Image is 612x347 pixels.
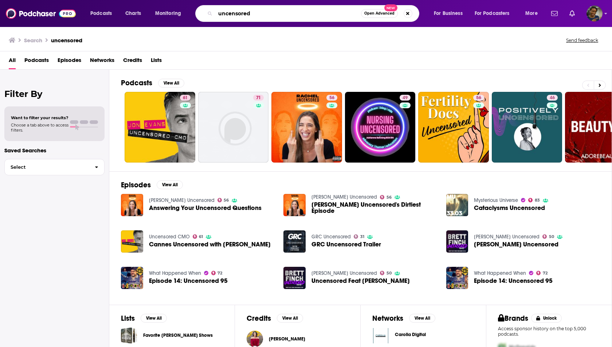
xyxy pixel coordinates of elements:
span: 71 [256,94,261,102]
a: Answering Your Uncensored Questions [149,205,262,211]
button: open menu [85,8,121,19]
a: Brett Finch Uncensored [474,234,540,240]
img: Adam Reynolds Uncensored [446,230,468,253]
a: 61 [125,92,195,163]
a: GRC Uncensored [311,234,351,240]
div: Search podcasts, credits, & more... [202,5,426,22]
a: Rachel Uncensored's Dirtiest Episode [311,202,438,214]
a: GRC Uncensored Trailer [311,241,381,247]
h2: Filter By [4,89,105,99]
span: Uncensored Feat [PERSON_NAME] [311,278,410,284]
a: Cataclysms Uncensored [474,205,545,211]
img: Rachel Uncensored's Dirtiest Episode [283,194,306,216]
span: For Podcasters [475,8,510,19]
a: Brett Finch Uncensored [311,270,377,276]
a: 71 [198,92,269,163]
span: 61 [199,235,203,238]
a: All [9,54,16,69]
button: Select [4,159,105,175]
span: 56 [224,199,229,202]
a: Carolla Digital logoCarolla Digital [372,327,474,344]
a: 50 [542,234,554,239]
img: GRC Uncensored Trailer [283,230,306,253]
a: Favorite Yash Qaraah Shows [121,327,137,344]
span: More [525,8,538,19]
img: User Profile [586,5,603,22]
span: Episode 14: Uncensored 95 [149,278,228,284]
a: Show notifications dropdown [566,7,578,20]
img: Juli Bauer [247,331,263,347]
a: Cataclysms Uncensored [446,194,468,216]
img: Answering Your Uncensored Questions [121,194,143,216]
span: Monitoring [155,8,181,19]
a: 56 [473,95,484,101]
span: 83 [535,199,540,202]
h2: Networks [372,314,403,323]
a: Episodes [58,54,81,69]
span: [PERSON_NAME] Uncensored's Dirtiest Episode [311,202,438,214]
span: 72 [543,272,548,275]
span: [PERSON_NAME] [269,336,305,342]
a: 46 [492,92,562,163]
button: View All [157,180,183,189]
span: Charts [125,8,141,19]
a: Lists [151,54,162,69]
a: 72 [536,271,548,275]
span: Podcasts [90,8,112,19]
a: Networks [90,54,114,69]
a: 56 [380,195,392,199]
button: Unlock [531,314,562,323]
button: Send feedback [564,37,600,43]
span: 56 [476,94,481,102]
a: 49 [345,92,416,163]
a: Favorite [PERSON_NAME] Shows [143,331,213,339]
a: Cannes Uncensored with Tom Goodwin [149,241,271,247]
span: Open Advanced [364,12,395,15]
button: open menu [429,8,472,19]
span: 50 [387,272,392,275]
img: Episode 14: Uncensored 95 [446,267,468,289]
input: Search podcasts, credits, & more... [215,8,361,19]
p: Saved Searches [4,147,105,154]
a: Credits [123,54,142,69]
a: Charts [121,8,145,19]
a: Episode 14: Uncensored 95 [474,278,553,284]
span: Want to filter your results? [11,115,68,120]
span: Select [5,165,89,169]
h2: Lists [121,314,135,323]
a: Episode 14: Uncensored 95 [121,267,143,289]
a: Uncensored CMO [149,234,190,240]
a: Uncensored Feat Dermott Brereton [283,267,306,289]
a: Adam Reynolds Uncensored [474,241,558,247]
span: 49 [403,94,408,102]
img: Podchaser - Follow, Share and Rate Podcasts [6,7,76,20]
h3: Search [24,37,42,44]
h2: Podcasts [121,78,152,87]
a: ListsView All [121,314,167,323]
span: Cannes Uncensored with [PERSON_NAME] [149,241,271,247]
a: Juli Bauer [269,336,305,342]
a: 31 [354,234,364,239]
a: Podcasts [24,54,49,69]
a: EpisodesView All [121,180,183,190]
span: 72 [217,272,222,275]
button: View All [141,314,167,323]
a: Cannes Uncensored with Tom Goodwin [121,230,143,253]
a: What Happened When [474,270,526,276]
a: Rachel Uncensored [149,197,215,203]
button: View All [277,314,303,323]
a: What Happened When [149,270,201,276]
a: CreditsView All [247,314,303,323]
span: For Business [434,8,463,19]
h2: Credits [247,314,271,323]
a: 50 [380,271,392,275]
